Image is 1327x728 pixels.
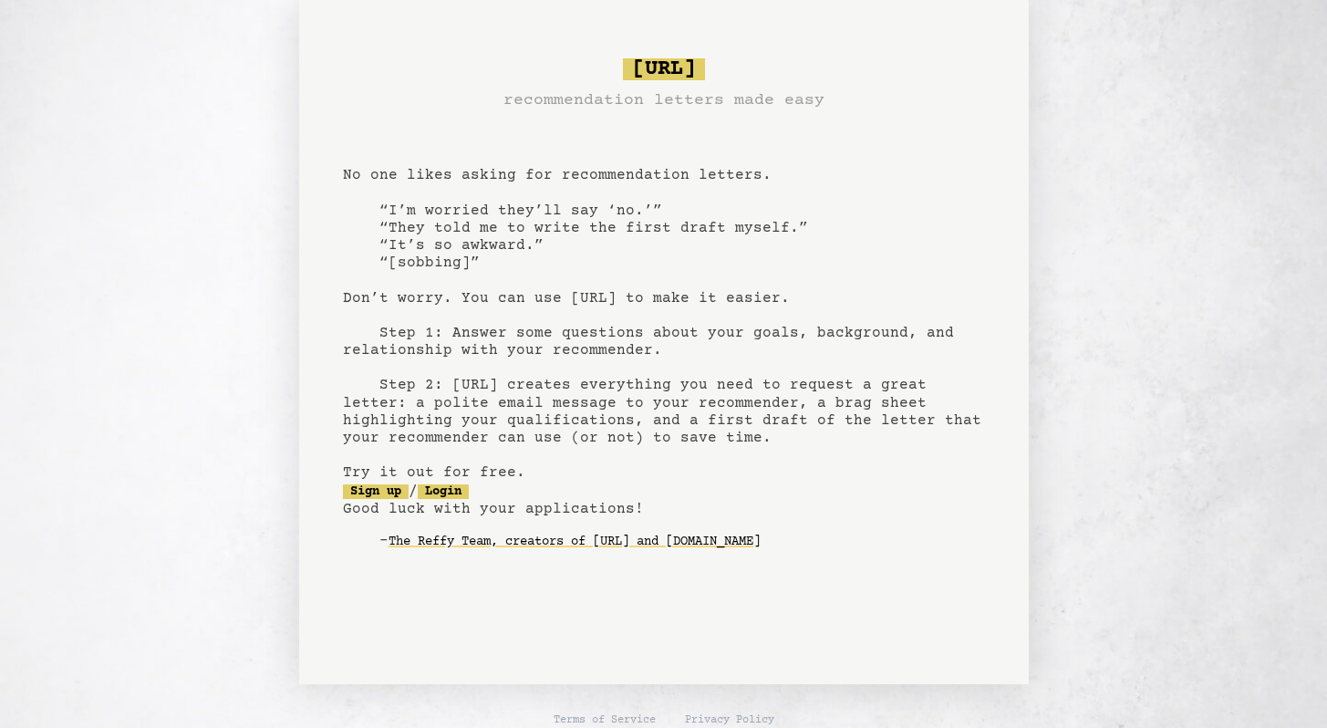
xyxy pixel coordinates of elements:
a: Sign up [343,484,409,499]
div: - [379,533,985,551]
h3: recommendation letters made easy [503,88,824,113]
a: Privacy Policy [685,713,774,728]
a: Login [418,484,469,499]
a: The Reffy Team, creators of [URL] and [DOMAIN_NAME] [389,527,761,556]
a: Terms of Service [554,713,656,728]
pre: No one likes asking for recommendation letters. “I’m worried they’ll say ‘no.’” “They told me to ... [343,51,985,586]
span: [URL] [623,58,705,80]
